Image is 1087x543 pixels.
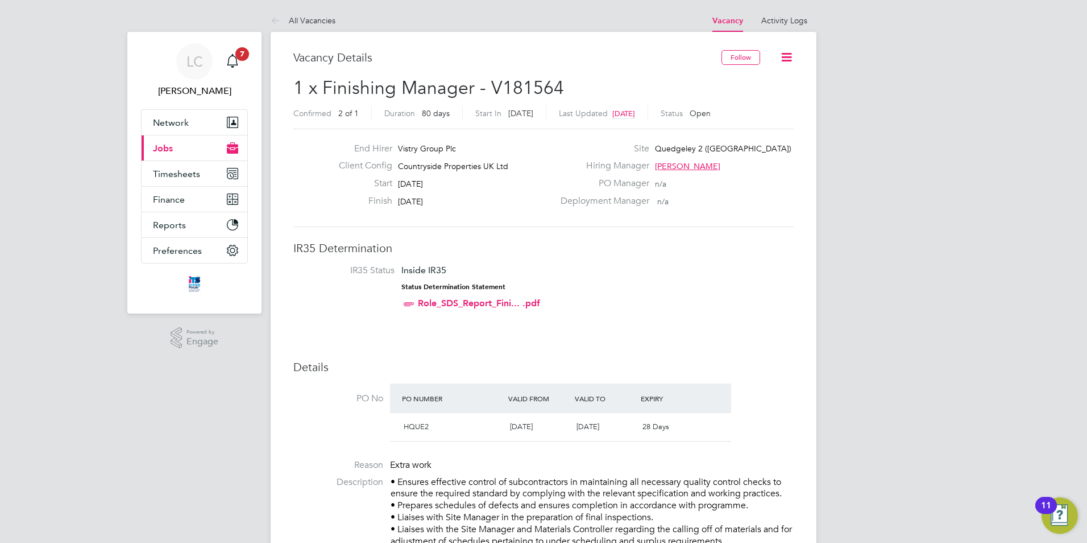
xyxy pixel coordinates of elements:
span: Reports [153,220,186,231]
span: Open [690,108,711,118]
span: [DATE] [612,109,635,118]
a: 7 [221,43,244,80]
label: Finish [330,195,392,207]
span: Louis Crawford [141,84,248,98]
span: HQUE2 [404,422,429,431]
label: Deployment Manager [554,195,649,207]
a: Vacancy [712,16,743,26]
span: LC [186,54,203,69]
div: 11 [1041,505,1051,520]
span: [DATE] [398,196,423,207]
button: Open Resource Center, 11 new notifications [1042,497,1078,534]
span: Preferences [153,245,202,256]
strong: Status Determination Statement [401,283,505,291]
button: Timesheets [142,161,247,186]
span: Powered by [186,327,218,337]
label: Start [330,178,392,190]
div: Valid From [505,388,572,409]
h3: IR35 Determination [293,241,794,256]
h3: Details [293,360,794,375]
span: 28 Days [642,422,669,431]
span: 7 [235,47,249,61]
span: Timesheets [153,168,200,179]
span: Extra work [390,459,432,471]
label: Client Config [330,160,392,172]
a: Powered byEngage [171,327,219,349]
label: Hiring Manager [554,160,649,172]
a: Activity Logs [761,15,807,26]
img: itsconstruction-logo-retina.png [186,275,202,293]
span: Finance [153,194,185,205]
span: [DATE] [576,422,599,431]
label: Duration [384,108,415,118]
button: Jobs [142,135,247,161]
button: Follow [721,50,760,65]
span: Engage [186,337,218,347]
label: Confirmed [293,108,331,118]
a: LC[PERSON_NAME] [141,43,248,98]
span: n/a [657,196,669,207]
span: 1 x Finishing Manager - V181564 [293,77,564,99]
span: n/a [655,179,666,189]
span: Quedgeley 2 ([GEOGRAPHIC_DATA]) [655,143,791,154]
h3: Vacancy Details [293,50,721,65]
label: PO No [293,393,383,405]
span: Inside IR35 [401,265,446,275]
label: PO Manager [554,178,649,190]
span: [DATE] [398,179,423,189]
a: Role_SDS_Report_Fini... .pdf [418,298,540,308]
a: Go to home page [141,275,248,293]
button: Preferences [142,238,247,263]
span: [PERSON_NAME] [655,161,720,171]
span: [DATE] [510,422,533,431]
span: Vistry Group Plc [398,143,456,154]
span: 80 days [422,108,450,118]
div: Valid To [572,388,638,409]
label: Description [293,476,383,488]
span: [DATE] [508,108,533,118]
div: PO Number [399,388,505,409]
div: Expiry [638,388,704,409]
label: Status [661,108,683,118]
span: Countryside Properties UK Ltd [398,161,508,171]
label: End Hirer [330,143,392,155]
span: 2 of 1 [338,108,359,118]
button: Reports [142,212,247,237]
label: Reason [293,459,383,471]
span: Network [153,117,189,128]
nav: Main navigation [127,32,262,314]
button: Finance [142,187,247,212]
label: IR35 Status [305,265,395,277]
button: Network [142,110,247,135]
a: All Vacancies [271,15,335,26]
label: Site [554,143,649,155]
label: Start In [475,108,501,118]
label: Last Updated [559,108,608,118]
span: Jobs [153,143,173,154]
